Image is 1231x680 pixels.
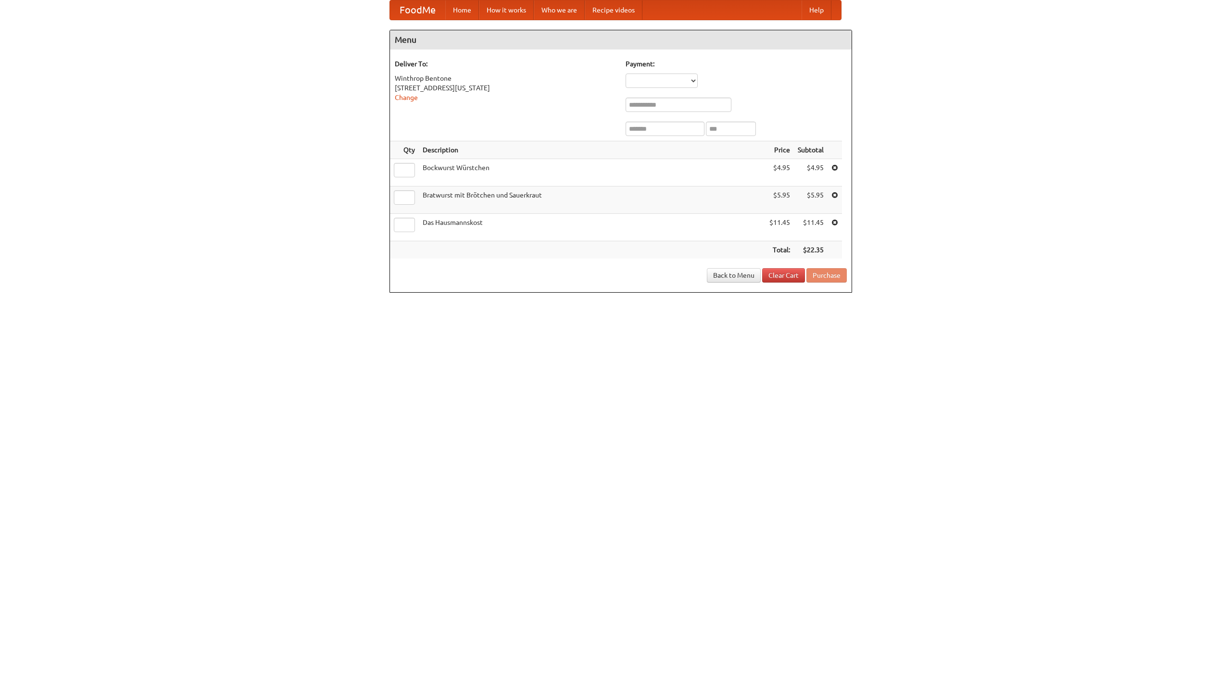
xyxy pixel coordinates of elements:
[794,241,828,259] th: $22.35
[766,159,794,186] td: $4.95
[419,159,766,186] td: Bockwurst Würstchen
[445,0,479,20] a: Home
[534,0,585,20] a: Who we are
[707,268,761,283] a: Back to Menu
[802,0,831,20] a: Help
[479,0,534,20] a: How it works
[762,268,805,283] a: Clear Cart
[766,141,794,159] th: Price
[395,94,418,101] a: Change
[806,268,847,283] button: Purchase
[585,0,642,20] a: Recipe videos
[390,141,419,159] th: Qty
[766,186,794,214] td: $5.95
[419,141,766,159] th: Description
[794,141,828,159] th: Subtotal
[390,0,445,20] a: FoodMe
[390,30,852,49] h4: Menu
[419,186,766,214] td: Bratwurst mit Brötchen und Sauerkraut
[794,159,828,186] td: $4.95
[766,214,794,241] td: $11.45
[794,186,828,214] td: $5.95
[794,214,828,241] td: $11.45
[395,83,616,93] div: [STREET_ADDRESS][US_STATE]
[395,59,616,69] h5: Deliver To:
[395,74,616,83] div: Winthrop Bentone
[766,241,794,259] th: Total:
[419,214,766,241] td: Das Hausmannskost
[626,59,847,69] h5: Payment:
